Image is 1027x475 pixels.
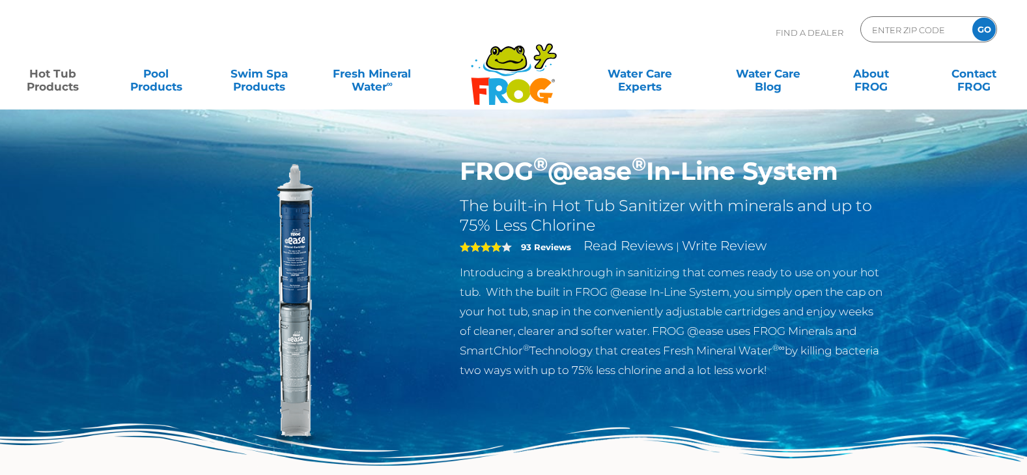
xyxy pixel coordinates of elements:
[676,240,679,253] span: |
[972,18,996,41] input: GO
[464,26,564,106] img: Frog Products Logo
[575,61,705,87] a: Water CareExperts
[533,152,548,175] sup: ®
[523,343,529,353] sup: ®
[584,238,673,253] a: Read Reviews
[831,61,911,87] a: AboutFROG
[460,263,885,380] p: Introducing a breakthrough in sanitizing that comes ready to use on your hot tub. With the built ...
[632,152,646,175] sup: ®
[322,61,422,87] a: Fresh MineralWater∞
[219,61,299,87] a: Swim SpaProducts
[776,16,843,49] p: Find A Dealer
[116,61,196,87] a: PoolProducts
[460,242,501,252] span: 4
[13,61,93,87] a: Hot TubProducts
[460,156,885,186] h1: FROG @ease In-Line System
[460,196,885,235] h2: The built-in Hot Tub Sanitizer with minerals and up to 75% Less Chlorine
[934,61,1014,87] a: ContactFROG
[521,242,571,252] strong: 93 Reviews
[728,61,808,87] a: Water CareBlog
[682,238,767,253] a: Write Review
[143,156,441,455] img: inline-system.png
[387,79,393,89] sup: ∞
[772,343,785,353] sup: ®∞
